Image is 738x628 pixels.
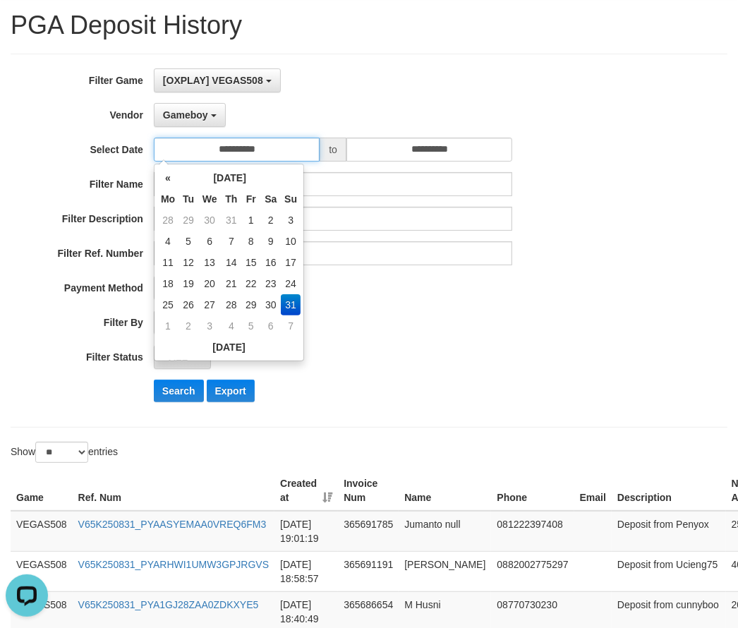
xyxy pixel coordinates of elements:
[612,551,726,591] td: Deposit from Ucieng75
[221,188,241,210] th: Th
[574,471,612,511] th: Email
[179,273,198,294] td: 19
[281,294,301,315] td: 31
[260,315,281,337] td: 6
[260,210,281,231] td: 2
[157,252,179,273] td: 11
[241,294,260,315] td: 29
[221,231,241,252] td: 7
[338,511,399,552] td: 365691785
[73,471,275,511] th: Ref. Num
[198,188,222,210] th: We
[11,471,73,511] th: Game
[78,559,270,570] a: V65K250831_PYARHWI1UMW3GPJRGVS
[320,138,346,162] span: to
[260,231,281,252] td: 9
[221,210,241,231] td: 31
[179,188,198,210] th: Tu
[11,511,73,552] td: VEGAS508
[179,315,198,337] td: 2
[221,294,241,315] td: 28
[157,273,179,294] td: 18
[154,68,281,92] button: [OXPLAY] VEGAS508
[281,231,301,252] td: 10
[11,11,727,40] h1: PGA Deposit History
[241,252,260,273] td: 15
[157,337,301,358] th: [DATE]
[399,471,491,511] th: Name
[241,210,260,231] td: 1
[198,315,222,337] td: 3
[157,315,179,337] td: 1
[241,273,260,294] td: 22
[399,551,491,591] td: [PERSON_NAME]
[491,471,574,511] th: Phone
[163,109,208,121] span: Gameboy
[241,315,260,337] td: 5
[179,231,198,252] td: 5
[491,551,574,591] td: 0882002775297
[154,103,226,127] button: Gameboy
[274,551,338,591] td: [DATE] 18:58:57
[11,442,118,463] label: Show entries
[198,210,222,231] td: 30
[157,167,179,188] th: «
[221,252,241,273] td: 14
[260,252,281,273] td: 16
[157,210,179,231] td: 28
[35,442,88,463] select: Showentries
[399,511,491,552] td: Jumanto null
[179,294,198,315] td: 26
[179,210,198,231] td: 29
[491,511,574,552] td: 081222397408
[281,188,301,210] th: Su
[78,599,259,610] a: V65K250831_PYA1GJ28ZAA0ZDKXYE5
[221,315,241,337] td: 4
[241,188,260,210] th: Fr
[198,294,222,315] td: 27
[157,231,179,252] td: 4
[221,273,241,294] td: 21
[179,167,281,188] th: [DATE]
[207,380,255,402] button: Export
[179,252,198,273] td: 12
[157,294,179,315] td: 25
[274,471,338,511] th: Created at: activate to sort column ascending
[198,252,222,273] td: 13
[78,519,267,530] a: V65K250831_PYAASYEMAA0VREQ6FM3
[157,188,179,210] th: Mo
[281,315,301,337] td: 7
[11,551,73,591] td: VEGAS508
[241,231,260,252] td: 8
[260,294,281,315] td: 30
[260,273,281,294] td: 23
[198,231,222,252] td: 6
[6,6,48,48] button: Open LiveChat chat widget
[198,273,222,294] td: 20
[281,273,301,294] td: 24
[163,75,263,86] span: [OXPLAY] VEGAS508
[260,188,281,210] th: Sa
[281,252,301,273] td: 17
[338,551,399,591] td: 365691191
[163,351,194,363] span: - ALL -
[274,511,338,552] td: [DATE] 19:01:19
[612,511,726,552] td: Deposit from Penyox
[154,380,204,402] button: Search
[338,471,399,511] th: Invoice Num
[281,210,301,231] td: 3
[612,471,726,511] th: Description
